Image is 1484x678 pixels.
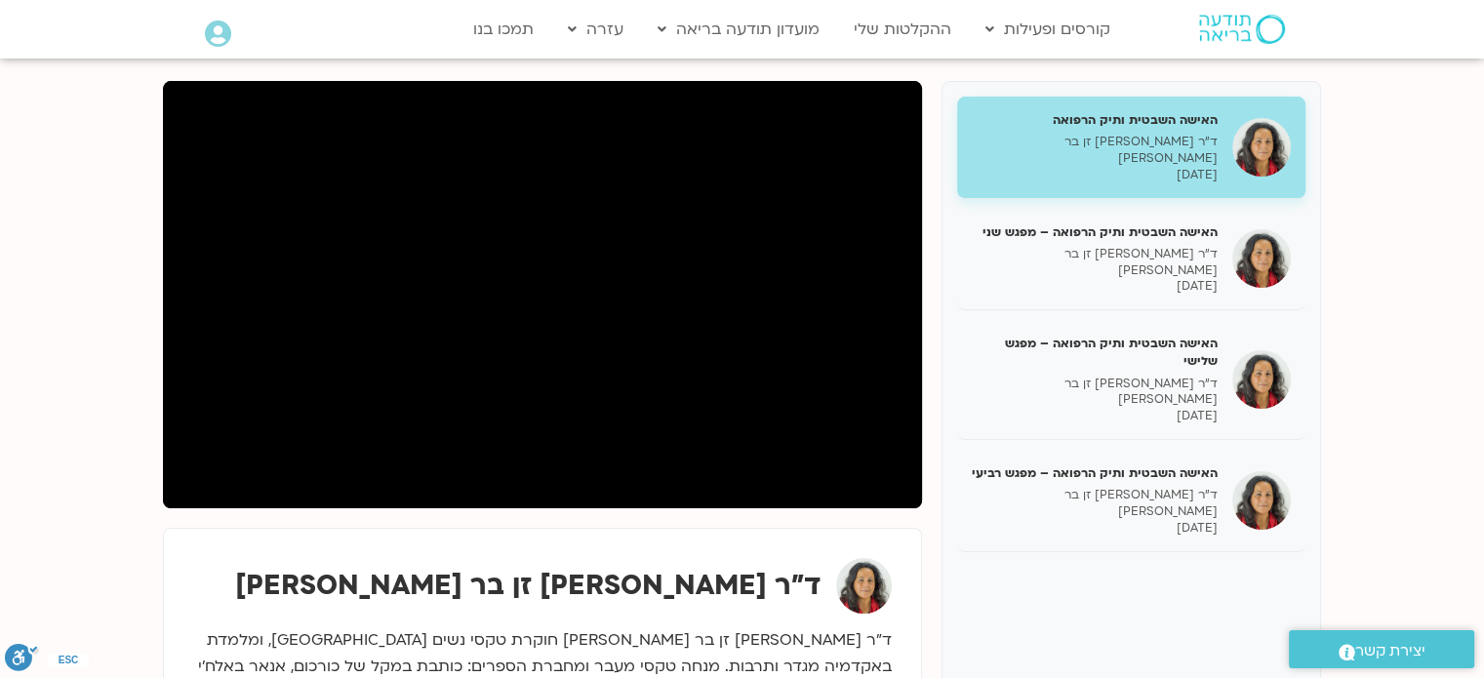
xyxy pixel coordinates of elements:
a: ההקלטות שלי [844,11,961,48]
h5: האישה השבטית ותיק הרפואה – מפגש שני [972,223,1218,241]
a: מועדון תודעה בריאה [648,11,829,48]
a: קורסים ופעילות [976,11,1120,48]
p: ד״ר [PERSON_NAME] זן בר [PERSON_NAME] [972,134,1218,167]
p: ד״ר [PERSON_NAME] זן בר [PERSON_NAME] [972,246,1218,279]
img: האישה השבטית ותיק הרפואה – מפגש שני [1232,229,1291,288]
img: תודעה בריאה [1199,15,1285,44]
p: ד״ר [PERSON_NAME] זן בר [PERSON_NAME] [972,487,1218,520]
img: האישה השבטית ותיק הרפואה – מפגש רביעי [1232,471,1291,530]
p: [DATE] [972,278,1218,295]
h5: האישה השבטית ותיק הרפואה – מפגש שלישי [972,335,1218,370]
h5: האישה השבטית ותיק הרפואה [972,111,1218,129]
a: עזרה [558,11,633,48]
a: יצירת קשר [1289,630,1474,668]
img: האישה השבטית ותיק הרפואה [1232,118,1291,177]
img: האישה השבטית ותיק הרפואה – מפגש שלישי [1232,350,1291,409]
p: [DATE] [972,520,1218,537]
a: תמכו בנו [463,11,543,48]
h5: האישה השבטית ותיק הרפואה – מפגש רביעי [972,464,1218,482]
p: [DATE] [972,167,1218,183]
p: ד״ר [PERSON_NAME] זן בר [PERSON_NAME] [972,376,1218,409]
span: יצירת קשר [1355,638,1425,664]
img: ד״ר צילה זן בר צור [836,558,892,614]
p: [DATE] [972,408,1218,424]
strong: ד״ר [PERSON_NAME] זן בר [PERSON_NAME] [235,567,822,604]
